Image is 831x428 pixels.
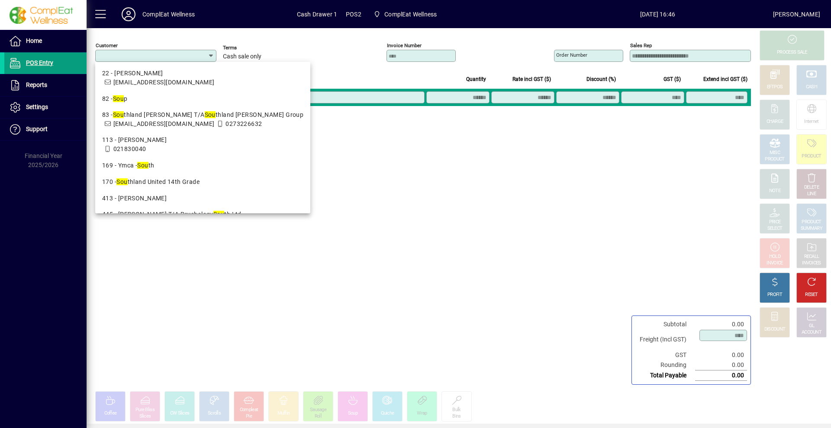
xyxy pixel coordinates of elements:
em: Sou [116,178,127,185]
div: HOLD [769,254,780,260]
em: Sou [113,95,124,102]
span: Support [26,126,48,132]
div: Pie [246,413,252,420]
mat-option: 169 - Ymca - South [95,157,310,174]
em: Sou [113,111,124,118]
a: Support [4,119,87,140]
div: INVOICE [767,260,783,267]
span: Rate incl GST ($) [512,74,551,84]
div: 413 - [PERSON_NAME] [102,194,303,203]
td: Total Payable [635,370,695,381]
td: Subtotal [635,319,695,329]
div: 82 - p [102,94,303,103]
div: PRODUCT [802,153,821,160]
span: Discount (%) [586,74,616,84]
div: Internet [804,119,818,125]
div: PRODUCT [802,219,821,225]
div: ComplEat Wellness [142,7,195,21]
div: CW Slices [170,410,190,417]
span: POS2 [346,7,361,21]
div: INVOICES [802,260,821,267]
div: Bins [452,413,461,420]
div: [PERSON_NAME] [773,7,820,21]
a: Reports [4,74,87,96]
em: Sou [205,111,216,118]
div: ACCOUNT [802,329,821,336]
div: 169 - Ymca - th [102,161,303,170]
div: Wrap [417,410,427,417]
div: CHARGE [767,119,783,125]
div: NOTE [769,188,780,194]
mat-option: 22 - Kayleen Turner [95,65,310,90]
span: Terms [223,45,275,51]
span: Home [26,37,42,44]
div: EFTPOS [767,84,783,90]
div: DELETE [804,184,819,191]
a: Home [4,30,87,52]
div: Muffin [277,410,290,417]
mat-label: Sales rep [630,42,652,48]
button: Profile [115,6,142,22]
div: Roll [315,413,322,420]
td: Freight (Incl GST) [635,329,695,350]
span: GST ($) [664,74,681,84]
div: DISCOUNT [764,326,785,333]
span: [EMAIL_ADDRESS][DOMAIN_NAME] [113,79,215,86]
div: 445 - [PERSON_NAME] T/A Psychology th Ltd [102,210,303,219]
mat-option: 170 - Southland United 14th Grade [95,174,310,190]
div: SELECT [767,225,783,232]
div: 22 - [PERSON_NAME] [102,69,303,78]
span: Quantity [466,74,486,84]
td: 0.00 [695,360,747,370]
div: Pure Bliss [135,407,155,413]
td: Rounding [635,360,695,370]
div: SUMMARY [801,225,822,232]
div: GL [809,323,815,329]
mat-label: Customer [96,42,118,48]
span: Reports [26,81,47,88]
div: 113 - [PERSON_NAME] [102,135,303,145]
span: 021830040 [113,145,146,152]
div: Bulk [452,407,461,413]
div: MISC [770,150,780,156]
mat-option: 82 - Soup [95,90,310,107]
div: 83 - thland [PERSON_NAME] T/A thland [PERSON_NAME] Group [102,110,303,119]
mat-option: 413 - Angela Hoyle [95,190,310,206]
mat-label: Order number [556,52,587,58]
div: Soup [348,410,358,417]
div: RESET [805,292,818,298]
div: RECALL [804,254,819,260]
span: [EMAIL_ADDRESS][DOMAIN_NAME] [113,120,215,127]
mat-option: 83 - Southland Steiner T/A Southland Steiner Group [95,107,310,132]
div: CASH [806,84,817,90]
em: Sou [213,211,224,218]
div: PRICE [769,219,781,225]
div: 170 - thland United 14th Grade [102,177,303,187]
span: Extend incl GST ($) [703,74,747,84]
div: PROCESS SALE [777,49,807,56]
span: POS Entry [26,59,53,66]
span: Cash sale only [223,53,261,60]
div: Quiche [381,410,394,417]
div: Scrolls [208,410,221,417]
div: Sausage [310,407,326,413]
mat-option: 445 - Maria Dempster T/A Psychology South Ltd [95,206,310,232]
span: ComplEat Wellness [370,6,440,22]
div: PROFIT [767,292,782,298]
div: Coffee [104,410,117,417]
mat-label: Invoice number [387,42,422,48]
td: 0.00 [695,319,747,329]
span: [DATE] 16:46 [542,7,773,21]
a: Settings [4,97,87,118]
mat-option: 113 - Mary Williams [95,132,310,157]
span: Settings [26,103,48,110]
td: 0.00 [695,370,747,381]
td: GST [635,350,695,360]
em: Sou [137,162,148,169]
td: 0.00 [695,350,747,360]
div: Slices [139,413,151,420]
div: LINE [807,191,816,197]
span: Cash Drawer 1 [297,7,337,21]
span: ComplEat Wellness [384,7,437,21]
div: Compleat [240,407,258,413]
